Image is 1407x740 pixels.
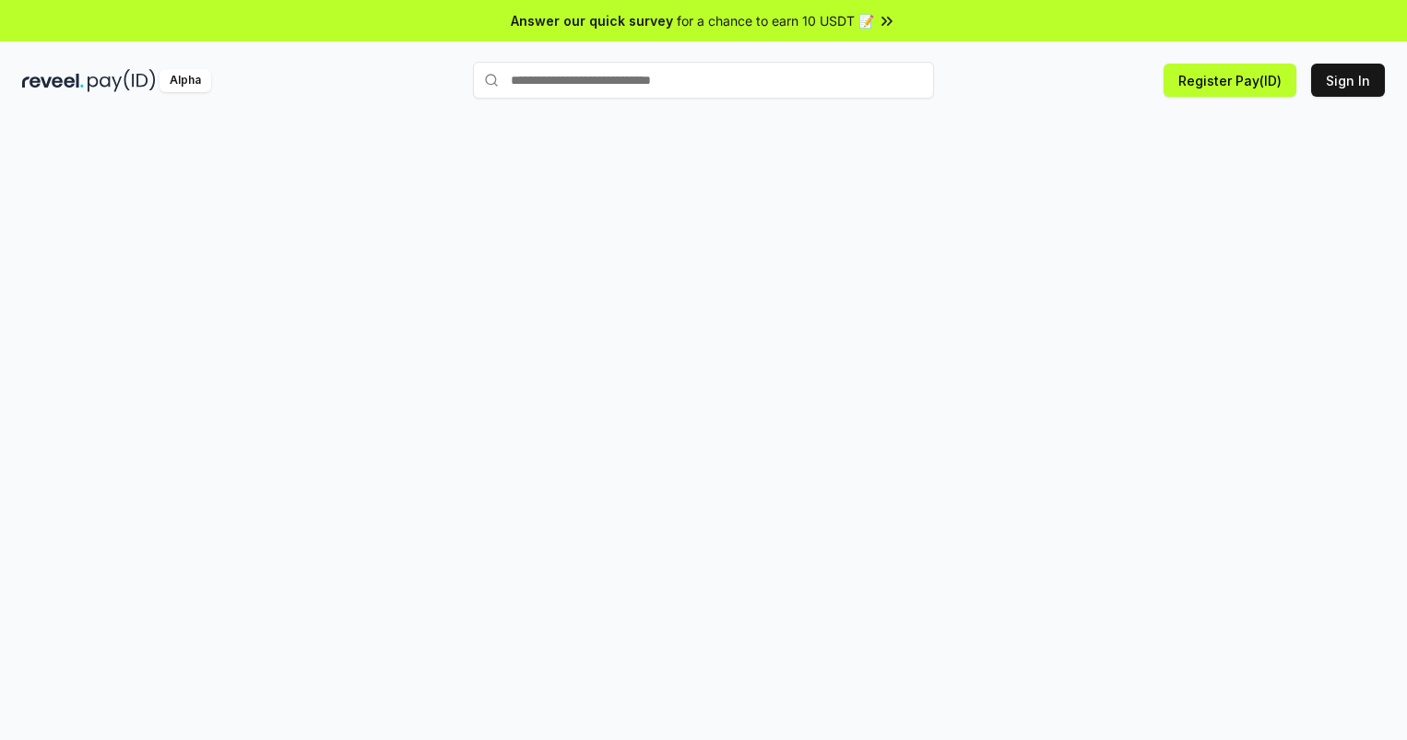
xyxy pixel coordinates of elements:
[1164,64,1296,97] button: Register Pay(ID)
[677,11,874,30] span: for a chance to earn 10 USDT 📝
[511,11,673,30] span: Answer our quick survey
[22,69,84,92] img: reveel_dark
[160,69,211,92] div: Alpha
[1311,64,1385,97] button: Sign In
[88,69,156,92] img: pay_id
